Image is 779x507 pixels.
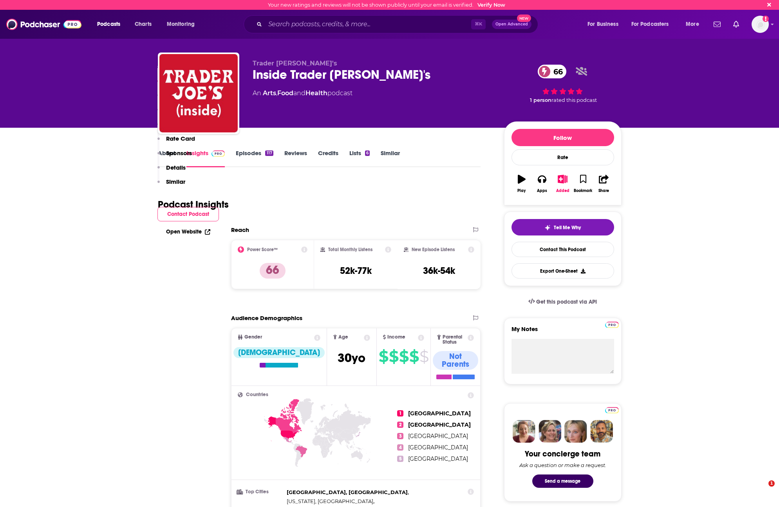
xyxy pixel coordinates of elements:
a: [GEOGRAPHIC_DATA] [408,433,468,440]
img: User Profile [752,16,769,33]
a: Reviews [284,149,307,167]
img: Jon Profile [590,420,613,443]
p: Sponsors [166,149,192,157]
span: , [287,497,374,506]
a: Show notifications dropdown [730,18,742,31]
a: Contact This Podcast [512,242,614,257]
img: tell me why sparkle [544,225,551,231]
a: Food [277,89,293,97]
a: Health [305,89,327,97]
a: Get this podcast via API [522,292,604,311]
input: Search podcasts, credits, & more... [265,18,471,31]
button: tell me why sparkleTell Me Why [512,219,614,235]
div: 117 [265,150,273,156]
span: $ [409,350,419,363]
a: $$$$$ [379,350,428,363]
a: Similar [381,149,400,167]
span: Get this podcast via API [536,299,597,305]
span: 30 yo [338,350,365,366]
span: $ [379,350,388,363]
span: Monitoring [167,19,195,30]
div: [DEMOGRAPHIC_DATA] [233,347,325,358]
iframe: Intercom live chat [752,480,771,499]
span: Parental Status [443,335,466,345]
img: Inside Trader Joe's [159,54,238,132]
div: Share [598,188,609,193]
h2: Total Monthly Listens [328,247,372,252]
a: Charts [130,18,156,31]
button: Export One-Sheet [512,263,614,279]
button: Apps [532,170,552,198]
a: Not Parents [433,351,478,379]
span: $ [399,350,408,363]
span: 4 [397,444,403,451]
span: Trader [PERSON_NAME]'s [253,60,337,67]
svg: Email not verified [763,16,769,22]
a: [GEOGRAPHIC_DATA] [408,455,468,462]
span: Countries [246,392,268,397]
span: Tell Me Why [554,225,581,231]
a: 66 [538,65,567,78]
span: 1 [768,480,775,487]
span: Logged in as MegaphoneSupport [752,16,769,33]
div: 6 [365,150,370,156]
div: Your concierge team [525,449,600,459]
div: Play [517,188,526,193]
a: [GEOGRAPHIC_DATA] [408,444,468,451]
h3: 36k-54k [423,265,455,277]
span: Age [338,335,348,340]
button: open menu [626,18,680,31]
span: More [686,19,699,30]
span: ⌘ K [471,19,486,29]
div: Bookmark [574,188,592,193]
span: New [517,14,531,22]
img: Barbara Profile [539,420,561,443]
a: Show notifications dropdown [710,18,724,31]
span: For Podcasters [631,19,669,30]
a: [DEMOGRAPHIC_DATA] [233,347,325,368]
span: Podcasts [97,19,120,30]
span: 66 [546,65,567,78]
span: 1 [397,410,403,416]
p: Details [166,164,186,171]
p: 66 [260,263,286,279]
button: open menu [582,18,628,31]
button: Bookmark [573,170,593,198]
span: 5 [397,456,403,462]
a: Open Website [166,228,210,235]
img: Jules Profile [564,420,587,443]
h2: Reach [231,226,249,234]
img: Sydney Profile [513,420,535,443]
button: Similar [157,178,185,192]
span: [US_STATE], [GEOGRAPHIC_DATA] [287,498,373,504]
div: An podcast [253,89,352,98]
a: [GEOGRAPHIC_DATA] [408,410,471,417]
div: Ask a question or make a request. [519,462,606,468]
h2: Power Score™ [247,247,278,252]
img: Podchaser - Follow, Share and Rate Podcasts [6,17,81,32]
span: For Business [587,19,618,30]
span: and [293,89,305,97]
button: Contact Podcast [157,207,219,221]
button: Open AdvancedNew [492,20,531,29]
div: 66 1 personrated this podcast [504,60,622,108]
a: Arts [263,89,276,97]
a: Lists6 [349,149,370,167]
div: Not Parents [433,351,478,370]
a: Episodes117 [236,149,273,167]
div: Added [556,188,569,193]
a: 30yo [338,355,365,364]
button: Details [157,164,186,178]
span: , [276,89,277,97]
a: [GEOGRAPHIC_DATA] [408,421,471,428]
button: Send a message [532,474,593,488]
div: Apps [537,188,547,193]
span: 3 [397,433,403,439]
a: Pro website [605,406,619,413]
img: Podchaser Pro [605,407,619,413]
h2: Audience Demographics [231,314,302,322]
span: Income [387,335,405,340]
a: Verify Now [477,2,505,8]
